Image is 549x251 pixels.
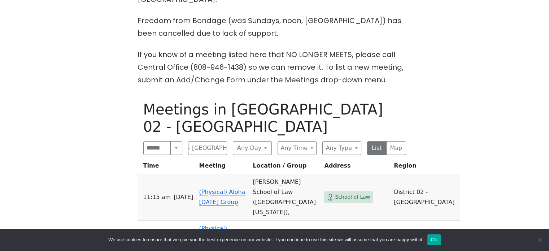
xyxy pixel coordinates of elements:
span: [DATE] [174,192,193,202]
a: (Physical) Aloha [DATE] Group [199,189,245,205]
th: Meeting [196,161,250,174]
button: District 02 - [GEOGRAPHIC_DATA] [188,141,227,155]
button: List [367,141,387,155]
th: Location / Group [250,161,321,174]
p: If you know of a meeting listed here that NO LONGER MEETS, please call Central Office (808-946-14... [138,48,412,86]
span: We use cookies to ensure that we give you the best experience on our website. If you continue to ... [108,236,423,243]
button: Map [386,141,406,155]
h1: Meetings in [GEOGRAPHIC_DATA] 02 - [GEOGRAPHIC_DATA] [143,101,406,135]
p: Freedom from Bondage (was Sundays, noon, [GEOGRAPHIC_DATA]) has been cancelled due to lack of sup... [138,14,412,40]
button: Any Time [278,141,317,155]
td: District 02 - [GEOGRAPHIC_DATA] [391,174,460,221]
input: Search [143,141,171,155]
th: Region [391,161,460,174]
span: 11:15 AM [143,192,171,202]
th: Time [138,161,196,174]
button: Ok [427,234,441,245]
button: Search [170,141,182,155]
button: Any Type [322,141,361,155]
td: [PERSON_NAME] School of Law ([GEOGRAPHIC_DATA][US_STATE]), [250,174,321,221]
button: Any Day [233,141,272,155]
span: School of Law [335,192,370,202]
span: No [536,236,544,243]
th: Address [321,161,391,174]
